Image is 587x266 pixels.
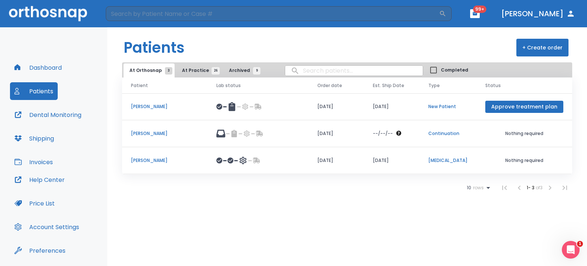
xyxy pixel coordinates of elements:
button: Dental Monitoring [10,106,86,124]
p: [MEDICAL_DATA] [428,157,468,164]
span: At Orthosnap [129,67,169,74]
td: [DATE] [308,93,364,120]
span: 1 - 3 [527,184,536,191]
button: Dashboard [10,59,66,76]
p: [PERSON_NAME] [131,130,199,137]
p: [PERSON_NAME] [131,103,199,110]
span: 99+ [473,6,486,13]
span: Archived [229,67,257,74]
button: Price List [10,194,59,212]
button: + Create order [516,39,569,56]
td: [DATE] [308,120,364,147]
td: [DATE] [308,147,364,174]
span: of 3 [536,184,543,191]
div: The date will be available after approving treatment plan [373,130,411,137]
iframe: Intercom live chat [562,241,580,259]
td: [DATE] [364,147,419,174]
button: Invoices [10,153,57,171]
span: 1 [577,241,583,247]
span: Completed [441,67,468,73]
button: Preferences [10,242,70,259]
span: At Practice [182,67,216,74]
span: rows [471,185,484,190]
p: Nothing required [485,157,563,164]
span: Status [485,82,501,89]
input: search [285,63,423,78]
span: 9 [253,67,260,75]
p: [PERSON_NAME] [131,157,199,164]
input: Search by Patient Name or Case # [106,6,439,21]
button: Approve treatment plan [485,101,563,113]
p: Nothing required [485,130,563,137]
span: 3 [165,67,172,75]
span: Patient [131,82,148,89]
span: 26 [212,67,220,75]
div: tabs [124,63,264,77]
button: Help Center [10,171,69,189]
h1: Patients [124,37,185,59]
span: Lab status [216,82,241,89]
p: --/--/-- [373,130,393,137]
button: Shipping [10,129,58,147]
span: Order date [317,82,342,89]
img: Orthosnap [9,6,87,21]
p: Continuation [428,130,468,137]
span: Type [428,82,440,89]
p: New Patient [428,103,468,110]
span: Est. Ship Date [373,82,404,89]
td: [DATE] [364,93,419,120]
button: Patients [10,82,58,100]
button: Account Settings [10,218,84,236]
span: 10 [467,185,471,190]
button: [PERSON_NAME] [498,7,578,20]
